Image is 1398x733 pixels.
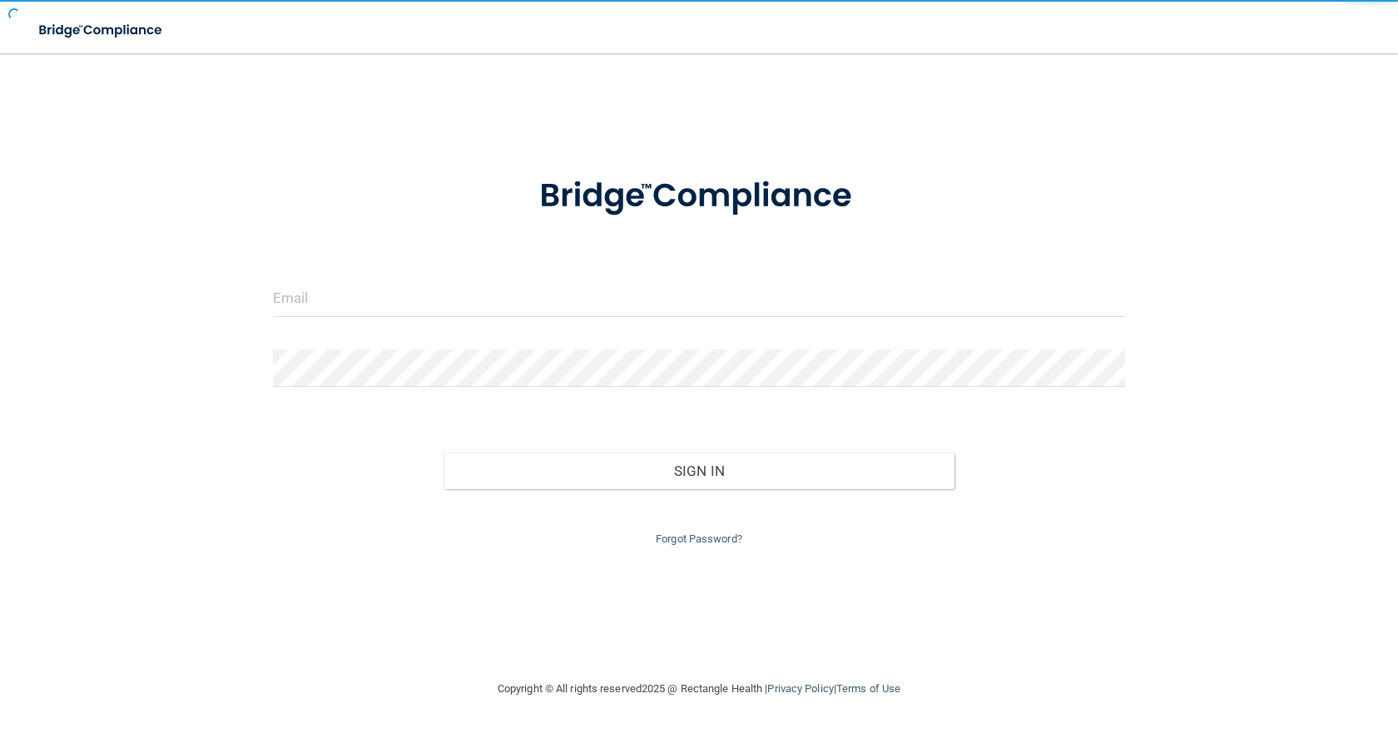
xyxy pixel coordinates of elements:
[836,682,900,695] a: Terms of Use
[273,280,1125,317] input: Email
[656,532,742,545] a: Forgot Password?
[767,682,833,695] a: Privacy Policy
[505,153,893,240] img: bridge_compliance_login_screen.278c3ca4.svg
[395,662,1003,716] div: Copyright © All rights reserved 2025 @ Rectangle Health | |
[25,13,178,47] img: bridge_compliance_login_screen.278c3ca4.svg
[444,453,954,489] button: Sign In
